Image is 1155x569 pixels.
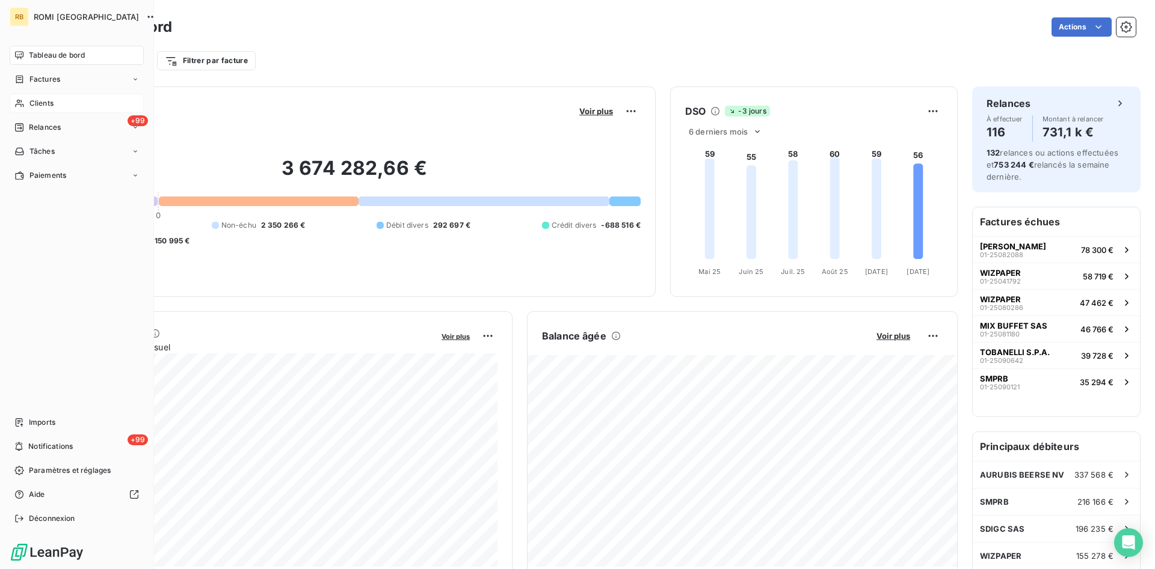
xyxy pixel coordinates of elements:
[973,342,1140,368] button: TOBANELLI S.P.A.01-2509064239 728 €
[980,383,1020,391] span: 01-25090121
[157,51,256,70] button: Filtrer par facture
[739,267,763,276] tspan: Juin 25
[438,330,473,341] button: Voir plus
[29,513,75,524] span: Déconnexion
[601,220,641,231] span: -688 516 €
[980,374,1008,383] span: SMPRB
[29,170,66,181] span: Paiements
[552,220,597,231] span: Crédit divers
[980,251,1023,258] span: 01-25082088
[542,329,606,343] h6: Balance âgée
[221,220,256,231] span: Non-échu
[980,497,1009,507] span: SMPRB
[781,267,805,276] tspan: Juil. 25
[987,123,1023,142] h4: 116
[973,236,1140,263] button: [PERSON_NAME]01-2508208878 300 €
[1081,245,1113,255] span: 78 300 €
[907,267,929,276] tspan: [DATE]
[980,278,1021,285] span: 01-25041792
[386,220,428,231] span: Débit divers
[10,543,84,562] img: Logo LeanPay
[987,115,1023,123] span: À effectuer
[973,289,1140,315] button: WIZPAPER01-2508028647 462 €
[29,489,45,500] span: Aide
[725,106,769,117] span: -3 jours
[29,50,85,61] span: Tableau de bord
[980,347,1050,357] span: TOBANELLI S.P.A.
[10,7,29,26] div: RB
[1077,497,1113,507] span: 216 166 €
[1052,17,1112,37] button: Actions
[128,115,148,126] span: +99
[980,294,1021,304] span: WIZPAPER
[980,330,1020,338] span: 01-25081180
[987,148,1000,157] span: 132
[156,210,161,220] span: 0
[28,441,73,452] span: Notifications
[1080,324,1113,334] span: 46 766 €
[865,267,888,276] tspan: [DATE]
[261,220,306,231] span: 2 350 266 €
[1076,524,1113,534] span: 196 235 €
[698,267,721,276] tspan: Mai 25
[980,304,1023,311] span: 01-25080286
[980,470,1065,479] span: AURUBIS BEERSE NV
[29,417,55,428] span: Imports
[973,368,1140,395] button: SMPRB01-2509012135 294 €
[1076,551,1113,561] span: 155 278 €
[576,106,617,117] button: Voir plus
[29,98,54,109] span: Clients
[29,74,60,85] span: Factures
[689,127,748,136] span: 6 derniers mois
[980,268,1021,278] span: WIZPAPER
[980,551,1021,561] span: WIZPAPER
[10,485,144,504] a: Aide
[822,267,848,276] tspan: Août 25
[29,122,61,133] span: Relances
[987,148,1118,181] span: relances ou actions effectuées et relancés la semaine dernière.
[151,236,190,246] span: -150 995 €
[994,160,1033,169] span: 753 244 €
[1043,115,1104,123] span: Montant à relancer
[68,341,433,353] span: Chiffre d'affaires mensuel
[973,207,1140,236] h6: Factures échues
[980,524,1024,534] span: SDIGC SAS
[29,465,111,476] span: Paramètres et réglages
[873,330,914,341] button: Voir plus
[980,242,1046,251] span: [PERSON_NAME]
[68,156,641,192] h2: 3 674 282,66 €
[973,432,1140,461] h6: Principaux débiteurs
[442,332,470,341] span: Voir plus
[1114,528,1143,557] div: Open Intercom Messenger
[128,434,148,445] span: +99
[987,96,1030,111] h6: Relances
[433,220,470,231] span: 292 697 €
[1074,470,1113,479] span: 337 568 €
[1080,377,1113,387] span: 35 294 €
[1081,351,1113,361] span: 39 728 €
[1080,298,1113,308] span: 47 462 €
[29,146,55,157] span: Tâches
[980,357,1023,364] span: 01-25090642
[973,263,1140,289] button: WIZPAPER01-2504179258 719 €
[980,321,1047,330] span: MIX BUFFET SAS
[1043,123,1104,142] h4: 731,1 k €
[876,331,910,341] span: Voir plus
[685,104,706,118] h6: DSO
[973,315,1140,342] button: MIX BUFFET SAS01-2508118046 766 €
[34,12,139,22] span: ROMI [GEOGRAPHIC_DATA]
[579,106,613,116] span: Voir plus
[1083,272,1113,281] span: 58 719 €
